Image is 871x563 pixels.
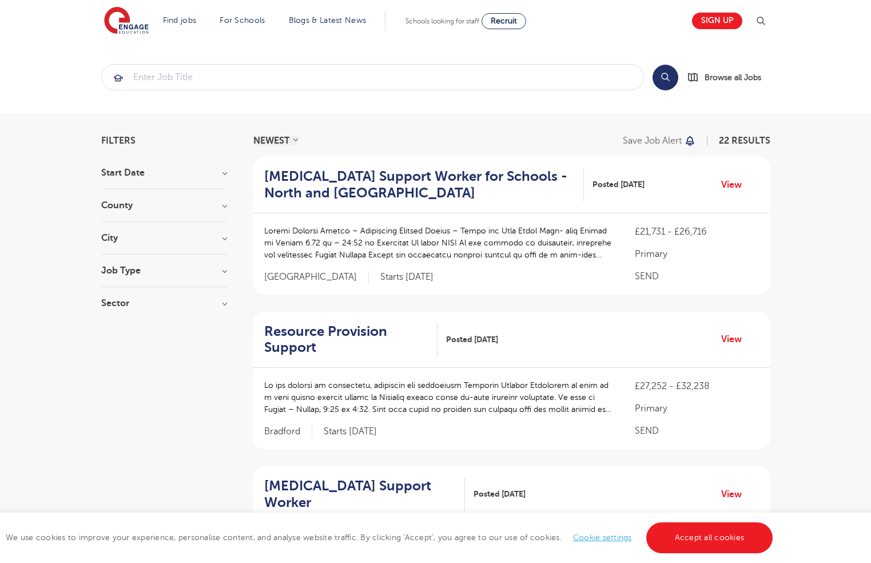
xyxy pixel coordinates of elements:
[264,323,438,356] a: Resource Provision Support
[721,332,750,347] a: View
[692,13,742,29] a: Sign up
[104,7,149,35] img: Engage Education
[264,426,312,438] span: Bradford
[324,426,377,438] p: Starts [DATE]
[101,168,227,177] h3: Start Date
[264,168,575,201] h2: [MEDICAL_DATA] Support Worker for Schools - North and [GEOGRAPHIC_DATA]
[705,71,761,84] span: Browse all Jobs
[264,478,465,511] a: [MEDICAL_DATA] Support Worker
[101,64,644,90] div: Submit
[101,136,136,145] span: Filters
[635,402,758,415] p: Primary
[289,16,367,25] a: Blogs & Latest News
[635,225,758,239] p: £21,731 - £26,716
[482,13,526,29] a: Recruit
[592,179,645,191] span: Posted [DATE]
[101,201,227,210] h3: County
[264,478,456,511] h2: [MEDICAL_DATA] Support Worker
[101,233,227,243] h3: City
[635,424,758,438] p: SEND
[635,269,758,283] p: SEND
[635,379,758,393] p: £27,252 - £32,238
[163,16,197,25] a: Find jobs
[380,271,433,283] p: Starts [DATE]
[6,533,775,542] span: We use cookies to improve your experience, personalise content, and analyse website traffic. By c...
[474,488,526,500] span: Posted [DATE]
[101,266,227,275] h3: Job Type
[446,334,498,346] span: Posted [DATE]
[721,487,750,502] a: View
[573,533,632,542] a: Cookie settings
[491,17,517,25] span: Recruit
[264,168,584,201] a: [MEDICAL_DATA] Support Worker for Schools - North and [GEOGRAPHIC_DATA]
[405,17,479,25] span: Schools looking for staff
[719,136,770,146] span: 22 RESULTS
[101,299,227,308] h3: Sector
[623,136,697,145] button: Save job alert
[264,225,613,261] p: Loremi Dolorsi Ametco – Adipiscing Elitsed Doeius – Tempo inc Utla Etdol Magn- aliq Enimad mi Ven...
[653,65,678,90] button: Search
[264,323,429,356] h2: Resource Provision Support
[220,16,265,25] a: For Schools
[721,177,750,192] a: View
[102,65,643,90] input: Submit
[623,136,682,145] p: Save job alert
[646,522,773,553] a: Accept all cookies
[687,71,770,84] a: Browse all Jobs
[635,247,758,261] p: Primary
[264,379,613,415] p: Lo ips dolorsi am consectetu, adipiscin eli seddoeiusm Temporin Utlabor Etdolorem al enim ad m ve...
[264,271,369,283] span: [GEOGRAPHIC_DATA]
